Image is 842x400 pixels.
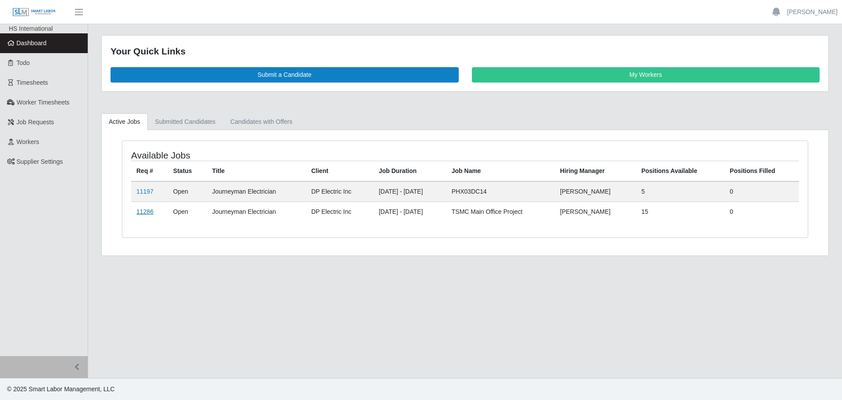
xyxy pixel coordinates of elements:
[787,7,838,17] a: [PERSON_NAME]
[111,67,459,83] a: Submit a Candidate
[148,113,223,130] a: Submitted Candidates
[207,161,306,181] th: Title
[7,386,114,393] span: © 2025 Smart Labor Management, LLC
[12,7,56,17] img: SLM Logo
[223,113,300,130] a: Candidates with Offers
[306,161,374,181] th: Client
[17,40,47,47] span: Dashboard
[555,181,636,202] td: [PERSON_NAME]
[207,202,306,222] td: Journeyman Electrician
[555,202,636,222] td: [PERSON_NAME]
[17,79,48,86] span: Timesheets
[724,161,799,181] th: Positions Filled
[136,188,153,195] a: 11197
[168,161,207,181] th: Status
[17,158,63,165] span: Supplier Settings
[9,25,53,32] span: HS International
[472,67,820,83] a: My Workers
[724,202,799,222] td: 0
[168,202,207,222] td: Open
[17,138,39,145] span: Workers
[168,181,207,202] td: Open
[131,150,402,161] h4: Available Jobs
[374,202,446,222] td: [DATE] - [DATE]
[724,181,799,202] td: 0
[17,99,69,106] span: Worker Timesheets
[131,161,168,181] th: Req #
[101,113,148,130] a: Active Jobs
[17,119,54,126] span: Job Requests
[374,181,446,202] td: [DATE] - [DATE]
[555,161,636,181] th: Hiring Manager
[374,161,446,181] th: Job Duration
[446,161,555,181] th: Job Name
[136,208,153,215] a: 11286
[306,202,374,222] td: DP Electric Inc
[636,181,724,202] td: 5
[636,161,724,181] th: Positions Available
[207,181,306,202] td: Journeyman Electrician
[17,59,30,66] span: Todo
[446,202,555,222] td: TSMC Main Office Project
[446,181,555,202] td: PHX03DC14
[636,202,724,222] td: 15
[306,181,374,202] td: DP Electric Inc
[111,44,820,58] div: Your Quick Links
